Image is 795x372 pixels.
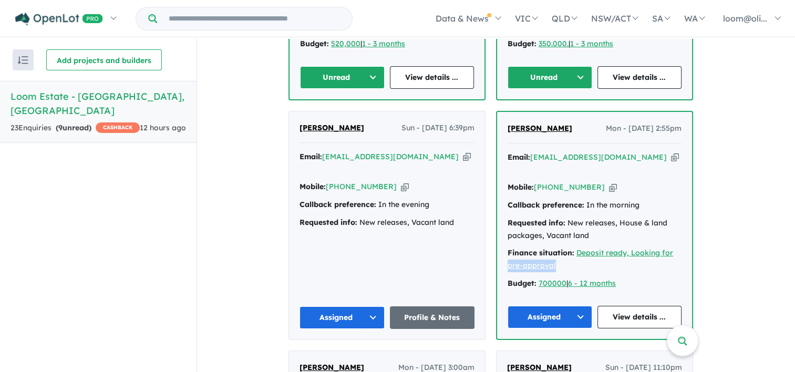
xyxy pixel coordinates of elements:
span: CASHBACK [96,122,140,133]
span: Sun - [DATE] 6:39pm [401,122,474,135]
button: Assigned [508,306,592,328]
strong: Callback preference: [508,200,584,210]
span: 9 [58,123,63,132]
a: View details ... [597,306,682,328]
a: [EMAIL_ADDRESS][DOMAIN_NAME] [530,152,667,162]
strong: Mobile: [300,182,326,191]
strong: Email: [300,152,322,161]
div: 23 Enquir ies [11,122,140,135]
button: Assigned [300,306,385,329]
a: View details ... [390,66,474,89]
span: Mon - [DATE] 2:55pm [606,122,682,135]
strong: Requested info: [508,218,565,228]
a: 1 - 3 months [362,39,405,48]
img: sort.svg [18,56,28,64]
div: | [300,38,474,50]
button: Add projects and builders [46,49,162,70]
span: [PERSON_NAME] [300,363,364,372]
strong: Budget: [508,278,536,288]
a: 700000 [539,278,566,288]
strong: Budget: [300,39,329,48]
span: loom@oli... [723,13,767,24]
strong: Callback preference: [300,200,376,209]
div: | [508,277,682,290]
div: New releases, Vacant land [300,216,474,229]
span: [PERSON_NAME] [508,123,572,133]
button: Unread [508,66,592,89]
button: Copy [463,151,471,162]
strong: Budget: [508,39,536,48]
div: | [508,38,682,50]
strong: ( unread) [56,123,91,132]
div: In the evening [300,199,474,211]
div: New releases, House & land packages, Vacant land [508,217,682,242]
img: Openlot PRO Logo White [15,13,103,26]
strong: Finance situation: [508,248,574,257]
button: Unread [300,66,385,89]
strong: Mobile: [508,182,534,192]
a: 6 - 12 months [568,278,616,288]
button: Copy [671,152,679,163]
strong: Requested info: [300,218,357,227]
a: 520,000 [331,39,360,48]
a: View details ... [597,66,682,89]
button: Copy [609,182,617,193]
a: 1 - 3 months [570,39,613,48]
div: In the morning [508,199,682,212]
a: [PHONE_NUMBER] [534,182,605,192]
span: [PERSON_NAME] [507,363,572,372]
strong: Email: [508,152,530,162]
span: 12 hours ago [140,123,186,132]
h5: Loom Estate - [GEOGRAPHIC_DATA] , [GEOGRAPHIC_DATA] [11,89,186,118]
button: Copy [401,181,409,192]
a: Deposit ready, Looking for pre-approval [508,248,673,270]
a: [PERSON_NAME] [300,122,364,135]
input: Try estate name, suburb, builder or developer [159,7,350,30]
a: Profile & Notes [390,306,475,329]
a: 350.000. [539,39,569,48]
a: [PERSON_NAME] [508,122,572,135]
span: [PERSON_NAME] [300,123,364,132]
a: [EMAIL_ADDRESS][DOMAIN_NAME] [322,152,459,161]
a: [PHONE_NUMBER] [326,182,397,191]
